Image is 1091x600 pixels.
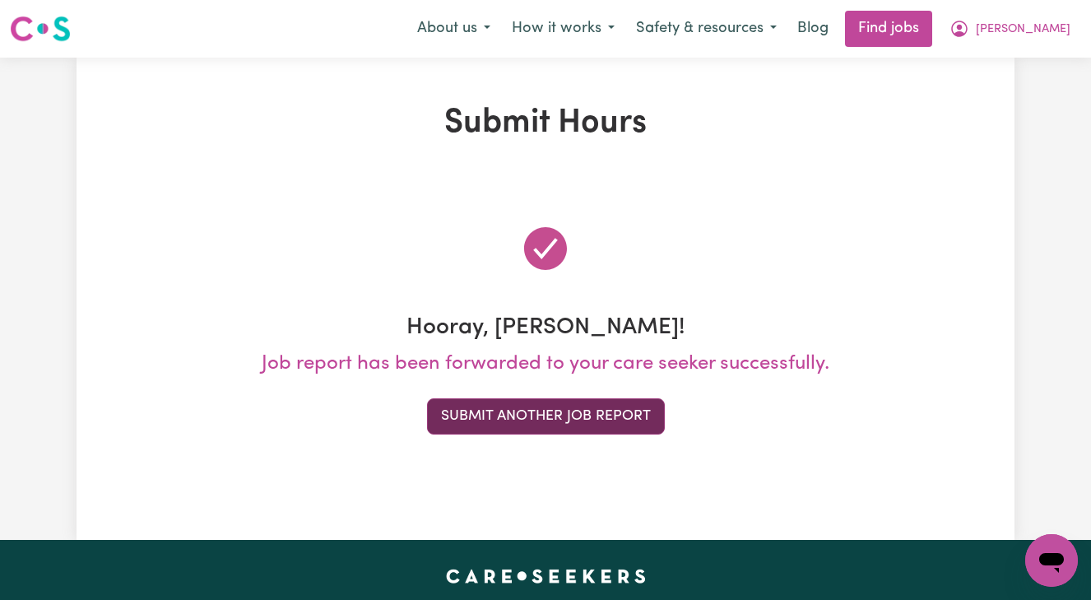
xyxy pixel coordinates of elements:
[86,314,1005,342] h3: Hooray, [PERSON_NAME]!
[501,12,625,46] button: How it works
[939,12,1081,46] button: My Account
[787,11,838,47] a: Blog
[86,349,1005,379] p: Job report has been forwarded to your care seeker successfully.
[845,11,932,47] a: Find jobs
[446,570,646,583] a: Careseekers home page
[10,14,71,44] img: Careseekers logo
[10,10,71,48] a: Careseekers logo
[976,21,1070,39] span: [PERSON_NAME]
[406,12,501,46] button: About us
[86,104,1005,143] h1: Submit Hours
[1025,534,1078,587] iframe: Button to launch messaging window
[427,398,665,435] button: Submit Another Job Report
[625,12,787,46] button: Safety & resources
